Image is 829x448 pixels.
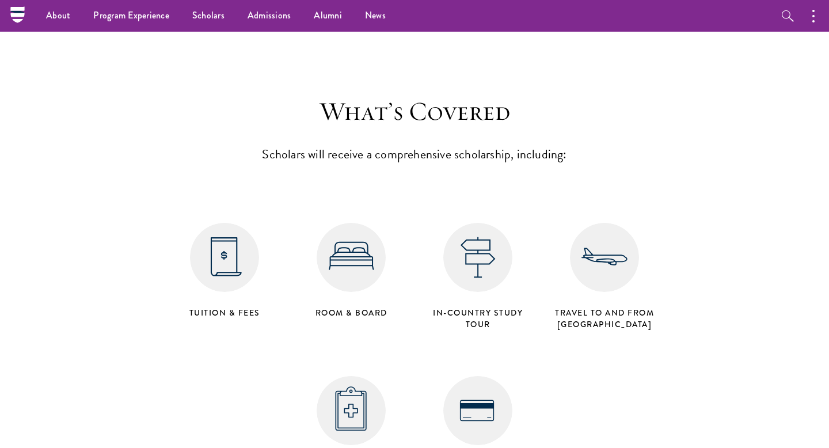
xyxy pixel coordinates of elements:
[167,307,282,318] h4: Tuition & Fees
[294,307,409,318] h4: Room & Board
[236,144,593,165] p: Scholars will receive a comprehensive scholarship, including:
[236,96,593,128] h3: What’s Covered
[547,307,662,330] h4: Travel to and from [GEOGRAPHIC_DATA]
[420,307,535,330] h4: in-country study tour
